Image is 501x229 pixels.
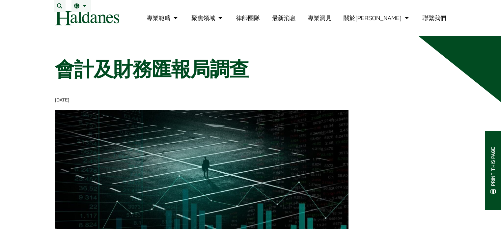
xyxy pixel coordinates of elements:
a: 專業範疇 [147,14,179,22]
a: 律師團隊 [236,14,260,22]
a: 聚焦領域 [191,14,224,22]
img: Logo of Haldanes [55,11,119,25]
h1: 會計及財務匯報局調查 [55,57,397,81]
time: [DATE] [55,97,70,103]
a: 最新消息 [272,14,295,22]
a: 關於何敦 [344,14,410,22]
a: 繁 [74,3,88,9]
a: 聯繫我們 [423,14,446,22]
a: 專業洞見 [308,14,331,22]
